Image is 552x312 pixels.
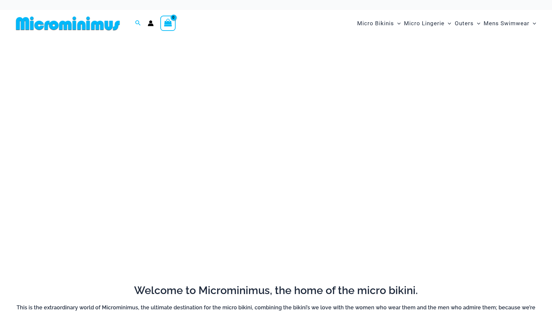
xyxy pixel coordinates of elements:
[13,283,539,297] h2: Welcome to Microminimus, the home of the micro bikini.
[455,15,474,32] span: Outers
[148,20,154,26] a: Account icon link
[135,19,141,28] a: Search icon link
[484,15,529,32] span: Mens Swimwear
[529,15,536,32] span: Menu Toggle
[402,13,453,34] a: Micro LingerieMenu ToggleMenu Toggle
[160,16,176,31] a: View Shopping Cart, empty
[357,15,394,32] span: Micro Bikinis
[453,13,482,34] a: OutersMenu ToggleMenu Toggle
[444,15,451,32] span: Menu Toggle
[482,13,538,34] a: Mens SwimwearMenu ToggleMenu Toggle
[355,13,402,34] a: Micro BikinisMenu ToggleMenu Toggle
[474,15,480,32] span: Menu Toggle
[404,15,444,32] span: Micro Lingerie
[355,12,539,35] nav: Site Navigation
[394,15,401,32] span: Menu Toggle
[13,16,122,31] img: MM SHOP LOGO FLAT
